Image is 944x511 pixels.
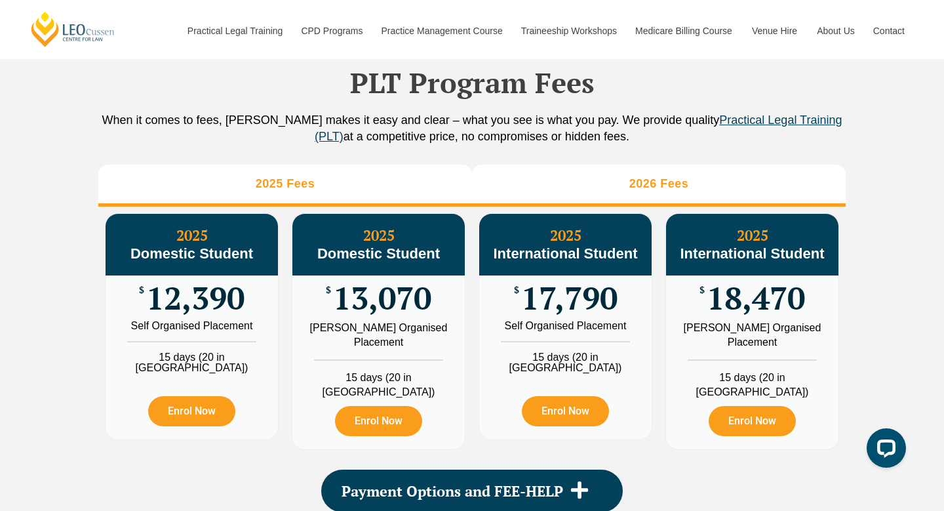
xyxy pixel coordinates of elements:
[317,245,440,262] span: Domestic Student
[146,285,245,311] span: 12,390
[130,245,253,262] span: Domestic Student
[256,176,315,192] h3: 2025 Fees
[335,406,422,436] a: Enrol Now
[106,341,278,373] li: 15 days (20 in [GEOGRAPHIC_DATA])
[666,359,838,399] li: 15 days (20 in [GEOGRAPHIC_DATA])
[707,285,805,311] span: 18,470
[625,3,742,59] a: Medicare Billing Course
[98,112,846,145] p: When it comes to fees, [PERSON_NAME] makes it easy and clear – what you see is what you pay. We p...
[326,285,331,295] span: $
[511,3,625,59] a: Traineeship Workshops
[148,396,235,426] a: Enrol Now
[863,3,914,59] a: Contact
[372,3,511,59] a: Practice Management Course
[629,176,689,192] h3: 2026 Fees
[521,285,618,311] span: 17,790
[494,245,638,262] span: International Student
[333,285,431,311] span: 13,070
[676,321,829,350] div: [PERSON_NAME] Organised Placement
[666,227,838,262] h3: 2025
[106,227,278,262] h3: 2025
[699,285,705,295] span: $
[115,321,268,331] div: Self Organised Placement
[29,10,117,48] a: [PERSON_NAME] Centre for Law
[292,359,465,399] li: 15 days (20 in [GEOGRAPHIC_DATA])
[302,321,455,350] div: [PERSON_NAME] Organised Placement
[178,3,292,59] a: Practical Legal Training
[856,423,911,478] iframe: LiveChat chat widget
[291,3,371,59] a: CPD Programs
[489,321,642,331] div: Self Organised Placement
[479,227,652,262] h3: 2025
[292,227,465,262] h3: 2025
[522,396,609,426] a: Enrol Now
[139,285,144,295] span: $
[98,66,846,99] h2: PLT Program Fees
[807,3,863,59] a: About Us
[709,406,796,436] a: Enrol Now
[514,285,519,295] span: $
[479,341,652,373] li: 15 days (20 in [GEOGRAPHIC_DATA])
[680,245,825,262] span: International Student
[342,484,563,499] span: Payment Options and FEE-HELP
[742,3,807,59] a: Venue Hire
